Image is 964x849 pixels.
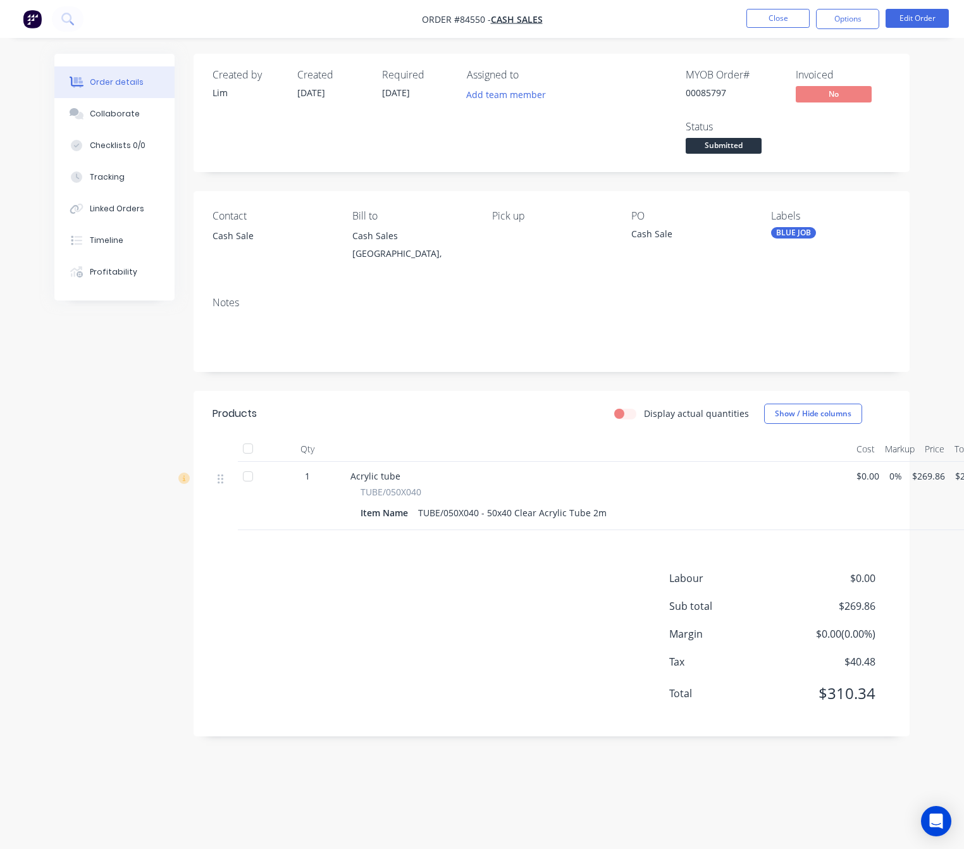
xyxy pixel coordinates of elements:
span: Total [669,686,782,701]
span: Sub total [669,598,782,614]
span: No [796,86,872,102]
span: $40.48 [782,654,875,669]
div: Qty [269,437,345,462]
a: Cash Sales [491,13,543,25]
span: $269.86 [782,598,875,614]
button: Add team member [460,86,553,103]
button: Collaborate [54,98,175,130]
div: BLUE JOB [771,227,816,239]
span: 1 [305,469,310,483]
span: [DATE] [297,87,325,99]
div: Products [213,406,257,421]
button: Tracking [54,161,175,193]
button: Options [816,9,879,29]
button: Checklists 0/0 [54,130,175,161]
span: TUBE/050X040 [361,485,421,499]
div: Cash Sales[GEOGRAPHIC_DATA], [352,227,472,268]
div: Tracking [90,171,125,183]
span: Order #84550 - [422,13,491,25]
div: Created [297,69,367,81]
div: [GEOGRAPHIC_DATA], [352,245,472,263]
button: Order details [54,66,175,98]
button: Timeline [54,225,175,256]
div: Labels [771,210,891,222]
div: Price [920,437,949,462]
div: Status [686,121,781,133]
div: Linked Orders [90,203,144,214]
div: Pick up [492,210,612,222]
div: Required [382,69,452,81]
span: $310.34 [782,682,875,705]
div: Cash Sale [213,227,332,245]
div: Checklists 0/0 [90,140,145,151]
span: Tax [669,654,782,669]
div: Cash Sale [213,227,332,268]
button: Add team member [467,86,553,103]
div: 00085797 [686,86,781,99]
div: Open Intercom Messenger [921,806,951,836]
span: [DATE] [382,87,410,99]
button: Close [746,9,810,28]
div: Collaborate [90,108,140,120]
div: Cash Sales [352,227,472,245]
div: Profitability [90,266,137,278]
span: $0.00 [782,571,875,586]
div: Timeline [90,235,123,246]
div: Bill to [352,210,472,222]
span: $0.00 ( 0.00 %) [782,626,875,641]
button: Profitability [54,256,175,288]
label: Display actual quantities [644,407,749,420]
img: Factory [23,9,42,28]
div: PO [631,210,751,222]
span: Acrylic tube [350,470,400,482]
button: Submitted [686,138,762,157]
div: Invoiced [796,69,891,81]
div: TUBE/050X040 - 50x40 Clear Acrylic Tube 2m [413,504,612,522]
div: Item Name [361,504,413,522]
div: Cash Sale [631,227,751,245]
div: Assigned to [467,69,593,81]
button: Show / Hide columns [764,404,862,424]
div: Cost [851,437,880,462]
div: Order details [90,77,144,88]
span: $269.86 [912,469,945,483]
span: Submitted [686,138,762,154]
div: Contact [213,210,332,222]
div: Lim [213,86,282,99]
button: Edit Order [886,9,949,28]
span: 0% [889,469,902,483]
span: Labour [669,571,782,586]
div: MYOB Order # [686,69,781,81]
div: Created by [213,69,282,81]
span: Margin [669,626,782,641]
div: Notes [213,297,891,309]
span: $0.00 [856,469,879,483]
div: Markup [880,437,920,462]
button: Linked Orders [54,193,175,225]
